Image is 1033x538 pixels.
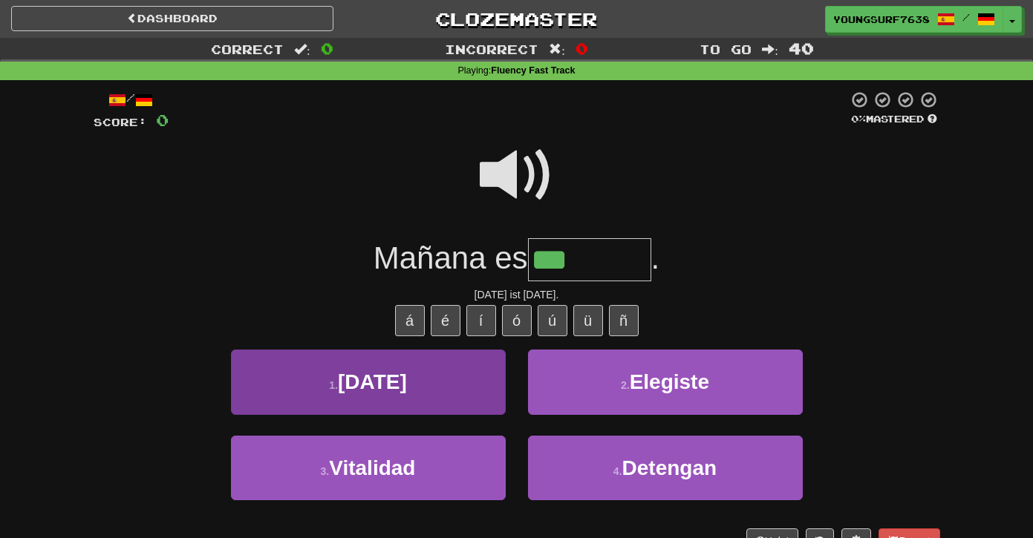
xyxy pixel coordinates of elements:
[11,6,333,31] a: Dashboard
[231,350,506,414] button: 1.[DATE]
[321,39,333,57] span: 0
[329,379,338,391] small: 1 .
[573,305,603,336] button: ü
[848,113,940,126] div: Mastered
[356,6,678,32] a: Clozemaster
[321,465,330,477] small: 3 .
[789,39,814,57] span: 40
[549,43,565,56] span: :
[833,13,930,26] span: YoungSurf7638
[528,350,803,414] button: 2.Elegiste
[762,43,778,56] span: :
[94,287,940,302] div: [DATE] ist [DATE].
[621,379,630,391] small: 2 .
[622,456,717,479] span: Detengan
[395,305,425,336] button: á
[825,6,1003,33] a: YoungSurf7638 /
[156,111,169,129] span: 0
[576,39,588,57] span: 0
[851,113,866,125] span: 0 %
[466,305,496,336] button: í
[338,370,407,393] span: [DATE]
[294,43,310,56] span: :
[491,65,575,76] strong: Fluency Fast Track
[651,240,660,275] span: .
[528,436,803,500] button: 4.Detengan
[374,240,528,275] span: Mañana es
[609,305,639,336] button: ñ
[211,42,284,56] span: Correct
[94,91,169,109] div: /
[700,42,752,56] span: To go
[431,305,460,336] button: é
[613,465,622,477] small: 4 .
[329,456,415,479] span: Vitalidad
[94,116,147,128] span: Score:
[445,42,538,56] span: Incorrect
[962,12,970,22] span: /
[231,436,506,500] button: 3.Vitalidad
[502,305,532,336] button: ó
[538,305,567,336] button: ú
[630,370,709,393] span: Elegiste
